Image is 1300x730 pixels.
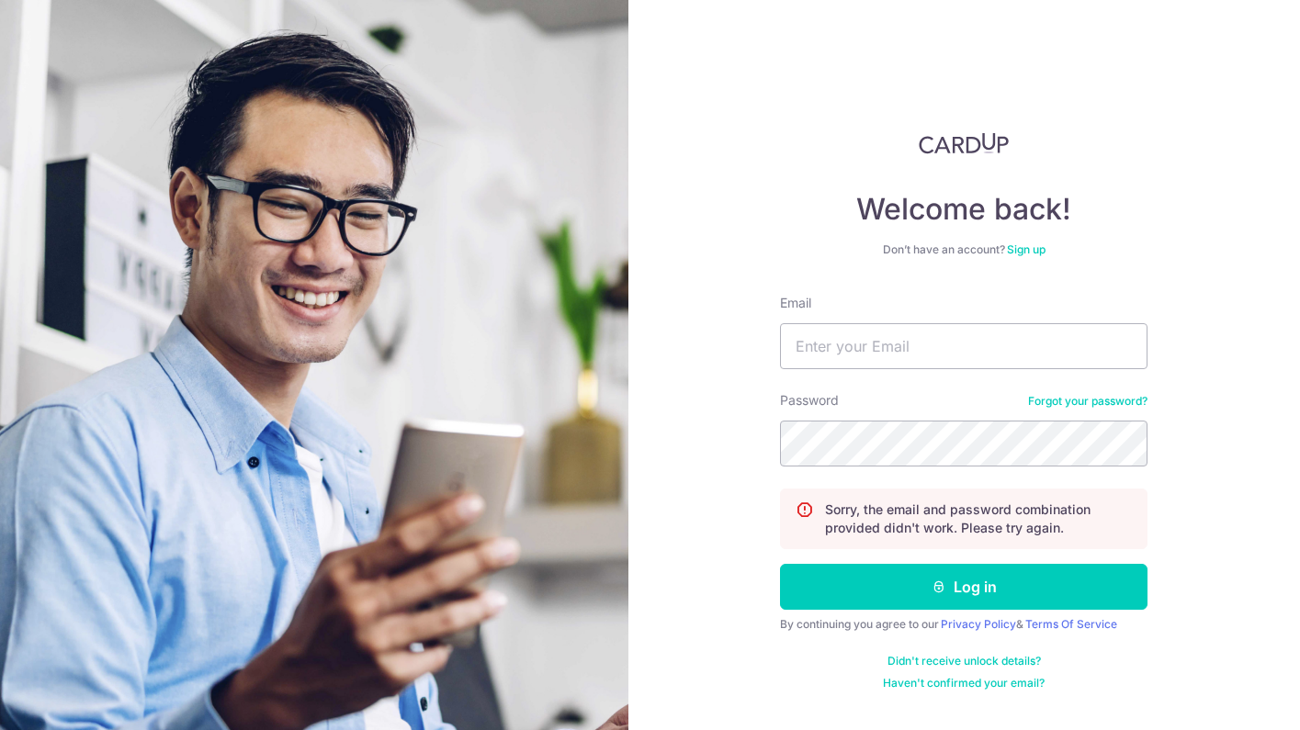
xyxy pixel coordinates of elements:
div: By continuing you agree to our & [780,617,1147,632]
a: Terms Of Service [1025,617,1117,631]
button: Log in [780,564,1147,610]
h4: Welcome back! [780,191,1147,228]
p: Sorry, the email and password combination provided didn't work. Please try again. [825,500,1132,537]
label: Email [780,294,811,312]
input: Enter your Email [780,323,1147,369]
a: Forgot your password? [1028,394,1147,409]
a: Haven't confirmed your email? [883,676,1045,691]
a: Sign up [1007,242,1046,256]
div: Don’t have an account? [780,242,1147,257]
a: Privacy Policy [941,617,1016,631]
label: Password [780,391,839,410]
img: CardUp Logo [919,132,1009,154]
a: Didn't receive unlock details? [887,654,1041,668]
